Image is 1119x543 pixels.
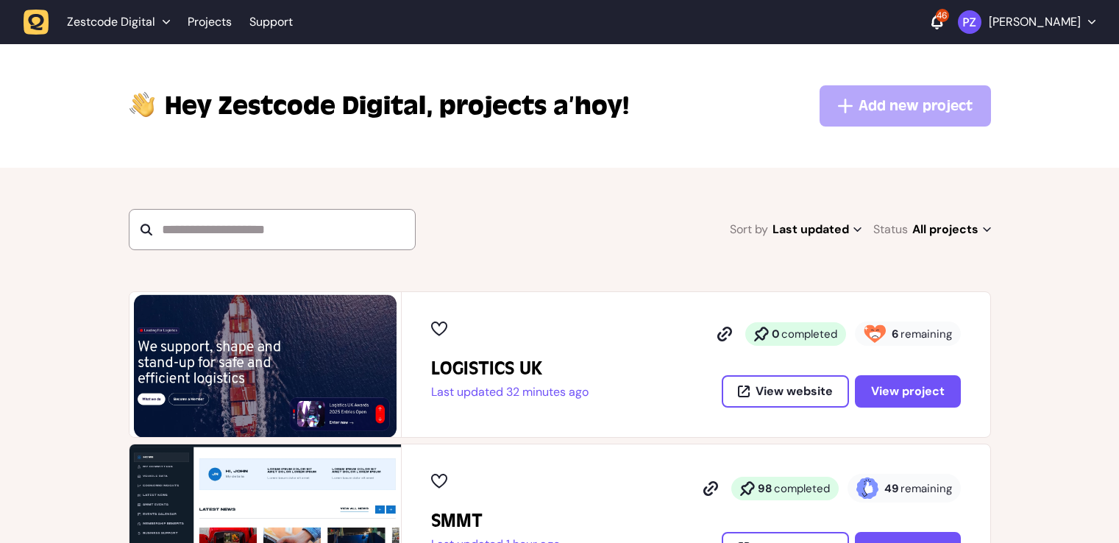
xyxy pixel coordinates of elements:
[781,327,837,341] span: completed
[900,327,952,341] span: remaining
[774,481,830,496] span: completed
[892,327,899,341] strong: 6
[958,10,981,34] img: Paris Zisis
[431,509,560,533] h2: SMMT
[758,481,772,496] strong: 98
[431,357,589,380] h2: LOGISTICS UK
[431,385,589,400] p: Last updated 32 minutes ago
[188,9,232,35] a: Projects
[900,481,952,496] span: remaining
[936,9,949,22] div: 46
[871,386,945,397] span: View project
[855,375,961,408] button: View project
[772,327,780,341] strong: 0
[249,15,293,29] a: Support
[859,96,973,116] span: Add new project
[772,219,862,240] span: Last updated
[24,9,179,35] button: Zestcode Digital
[873,219,908,240] span: Status
[989,15,1081,29] p: [PERSON_NAME]
[756,386,833,397] span: View website
[884,481,899,496] strong: 49
[129,292,401,437] img: LOGISTICS UK
[912,219,991,240] span: All projects
[820,85,991,127] button: Add new project
[958,10,1095,34] button: [PERSON_NAME]
[165,88,433,124] span: Zestcode Digital
[129,88,156,118] img: hi-hand
[722,375,849,408] button: View website
[165,88,629,124] p: projects a’hoy!
[67,15,155,29] span: Zestcode Digital
[730,219,768,240] span: Sort by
